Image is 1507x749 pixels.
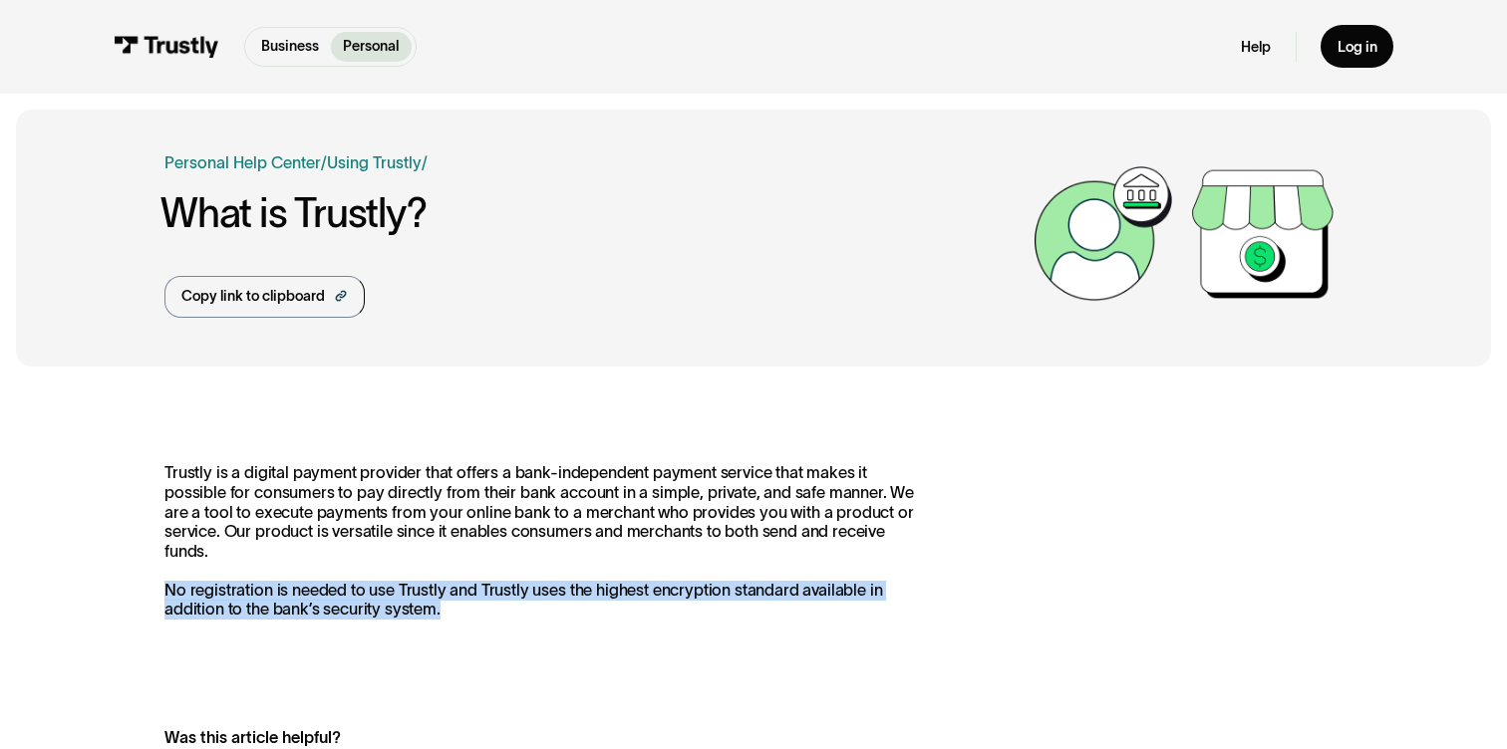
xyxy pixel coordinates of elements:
[164,150,321,174] a: Personal Help Center
[164,725,879,749] div: Was this article helpful?
[422,150,428,174] div: /
[331,32,411,62] a: Personal
[1338,38,1377,57] div: Log in
[1241,38,1271,57] a: Help
[327,153,422,171] a: Using Trustly
[114,36,219,58] img: Trustly Logo
[164,463,923,620] p: Trustly is a digital payment provider that offers a bank-independent payment service that makes i...
[249,32,331,62] a: Business
[164,276,364,318] a: Copy link to clipboard
[261,36,319,57] p: Business
[160,191,1024,236] h1: What is Trustly?
[343,36,399,57] p: Personal
[181,286,325,307] div: Copy link to clipboard
[1321,25,1393,68] a: Log in
[321,150,327,174] div: /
